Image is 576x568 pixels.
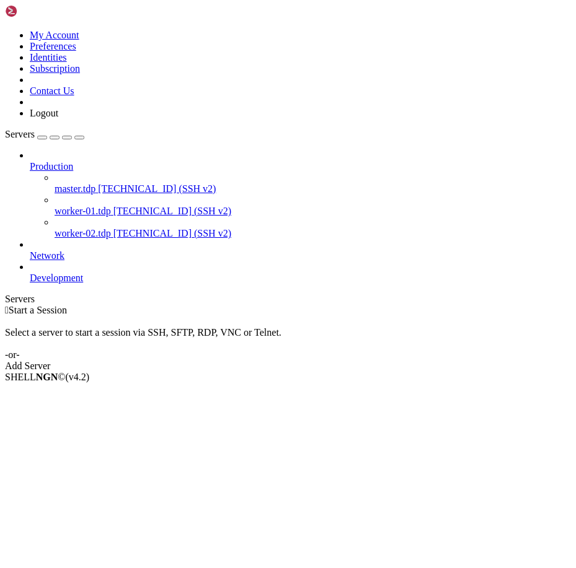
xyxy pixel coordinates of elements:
[30,63,80,74] a: Subscription
[5,294,571,305] div: Servers
[30,108,58,118] a: Logout
[55,206,111,216] span: worker-01.tdp
[113,228,231,238] span: [TECHNICAL_ID] (SSH v2)
[30,273,571,284] a: Development
[55,228,111,238] span: worker-02.tdp
[5,372,89,382] span: SHELL ©
[55,172,571,194] li: master.tdp [TECHNICAL_ID] (SSH v2)
[55,183,571,194] a: master.tdp [TECHNICAL_ID] (SSH v2)
[5,360,571,372] div: Add Server
[98,183,216,194] span: [TECHNICAL_ID] (SSH v2)
[113,206,231,216] span: [TECHNICAL_ID] (SSH v2)
[55,228,571,239] a: worker-02.tdp [TECHNICAL_ID] (SSH v2)
[30,250,64,261] span: Network
[5,316,571,360] div: Select a server to start a session via SSH, SFTP, RDP, VNC or Telnet. -or-
[55,183,95,194] span: master.tdp
[9,305,67,315] span: Start a Session
[30,239,571,261] li: Network
[30,273,83,283] span: Development
[30,41,76,51] a: Preferences
[30,150,571,239] li: Production
[5,5,76,17] img: Shellngn
[30,161,73,172] span: Production
[5,129,35,139] span: Servers
[55,206,571,217] a: worker-01.tdp [TECHNICAL_ID] (SSH v2)
[55,194,571,217] li: worker-01.tdp [TECHNICAL_ID] (SSH v2)
[30,250,571,261] a: Network
[30,52,67,63] a: Identities
[30,30,79,40] a: My Account
[5,305,9,315] span: 
[36,372,58,382] b: NGN
[5,129,84,139] a: Servers
[30,85,74,96] a: Contact Us
[55,217,571,239] li: worker-02.tdp [TECHNICAL_ID] (SSH v2)
[66,372,90,382] span: 4.2.0
[30,261,571,284] li: Development
[30,161,571,172] a: Production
